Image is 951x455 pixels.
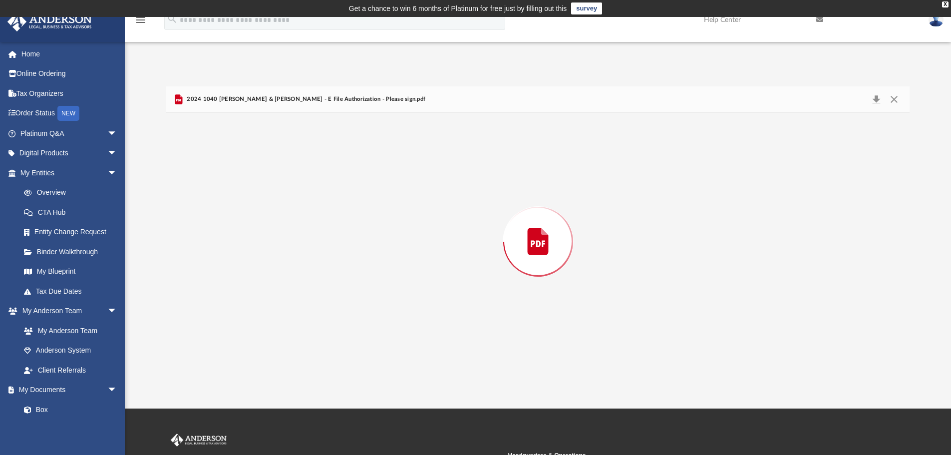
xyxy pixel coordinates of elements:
i: menu [135,14,147,26]
a: Online Ordering [7,64,132,84]
span: arrow_drop_down [107,163,127,183]
a: Tax Due Dates [14,281,132,301]
a: My Entitiesarrow_drop_down [7,163,132,183]
a: Digital Productsarrow_drop_down [7,143,132,163]
a: Entity Change Request [14,222,132,242]
a: My Anderson Team [14,321,122,341]
a: Box [14,400,122,420]
img: User Pic [929,12,944,27]
a: My Anderson Teamarrow_drop_down [7,301,127,321]
a: Binder Walkthrough [14,242,132,262]
a: Home [7,44,132,64]
div: Get a chance to win 6 months of Platinum for free just by filling out this [349,2,567,14]
button: Close [885,92,903,106]
button: Download [867,92,885,106]
a: survey [571,2,602,14]
span: arrow_drop_down [107,380,127,401]
a: My Blueprint [14,262,127,282]
div: NEW [57,106,79,121]
div: Preview [166,86,910,371]
a: menu [135,19,147,26]
a: Anderson System [14,341,127,361]
span: 2024 1040 [PERSON_NAME] & [PERSON_NAME] - E File Authorization - Please sign.pdf [185,95,425,104]
a: Order StatusNEW [7,103,132,124]
span: arrow_drop_down [107,123,127,144]
a: My Documentsarrow_drop_down [7,380,127,400]
span: arrow_drop_down [107,143,127,164]
img: Anderson Advisors Platinum Portal [4,12,95,31]
a: CTA Hub [14,202,132,222]
a: Platinum Q&Aarrow_drop_down [7,123,132,143]
div: close [942,1,949,7]
img: Anderson Advisors Platinum Portal [169,434,229,447]
span: arrow_drop_down [107,301,127,322]
a: Meeting Minutes [14,420,127,440]
a: Overview [14,183,132,203]
i: search [167,13,178,24]
a: Tax Organizers [7,83,132,103]
a: Client Referrals [14,360,127,380]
